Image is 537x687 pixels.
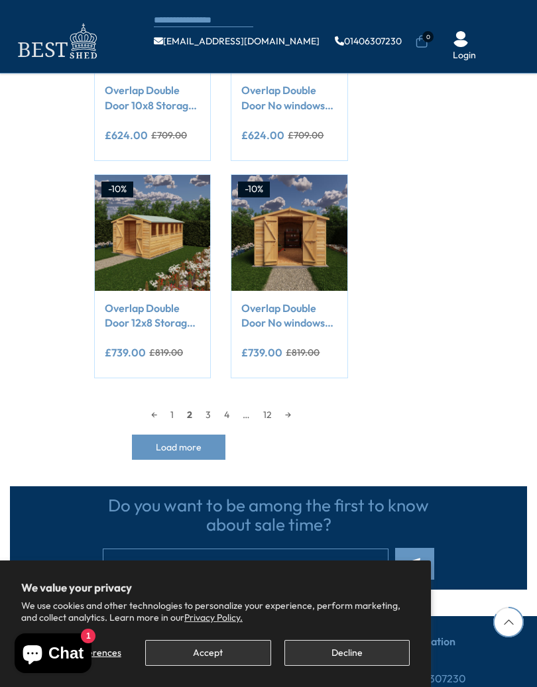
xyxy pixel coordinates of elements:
[286,348,320,357] del: £819.00
[11,633,95,676] inbox-online-store-chat: Shopify online store chat
[105,130,148,140] ins: £624.00
[241,347,282,358] ins: £739.00
[398,657,527,667] h6: PHONE
[236,405,257,425] span: …
[164,405,180,425] a: 1
[180,405,199,425] span: 2
[103,496,434,534] h3: Do you want to be among the first to know about sale time?
[395,548,434,580] button: Subscribe
[398,636,527,658] h5: Information
[145,405,164,425] a: ←
[132,435,225,460] button: Load more
[151,131,187,140] del: £709.00
[105,83,200,113] a: Overlap Double Door 10x8 Storage Shed
[241,301,337,331] a: Overlap Double Door No windows 12x8 Storage Shed
[278,405,298,425] a: →
[101,182,133,197] div: -10%
[415,35,428,48] a: 0
[184,611,243,623] a: Privacy Policy.
[156,443,202,452] span: Load more
[257,405,278,425] a: 12
[422,31,434,42] span: 0
[21,582,410,594] h2: We value your privacy
[238,182,270,197] div: -10%
[241,83,337,113] a: Overlap Double Door No windows 10x8 Storage Shed
[335,36,402,46] a: 01406307230
[105,301,200,331] a: Overlap Double Door 12x8 Storage Shed
[284,640,410,666] button: Decline
[149,348,183,357] del: £819.00
[105,347,146,358] ins: £739.00
[145,640,270,666] button: Accept
[398,671,466,686] a: 01406307230
[241,130,284,140] ins: £624.00
[453,31,469,47] img: User Icon
[10,20,103,63] img: logo
[453,49,476,62] a: Login
[21,600,410,623] p: We use cookies and other technologies to personalize your experience, perform marketing, and coll...
[199,405,217,425] a: 3
[288,131,324,140] del: £709.00
[217,405,236,425] a: 4
[154,36,320,46] a: [EMAIL_ADDRESS][DOMAIN_NAME]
